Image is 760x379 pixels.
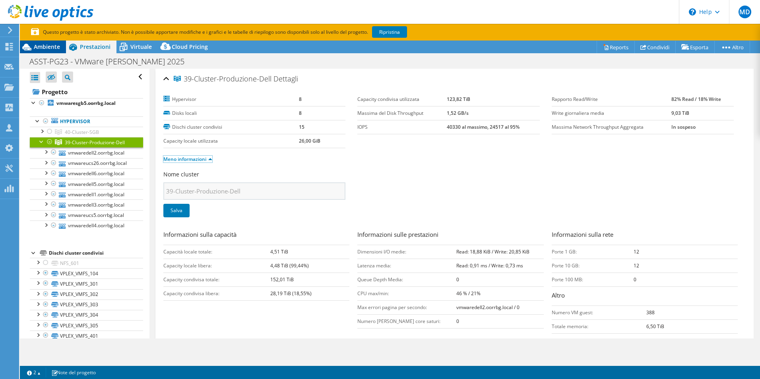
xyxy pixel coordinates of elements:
[357,95,447,103] label: Capacity condivisa utilizzata
[163,230,349,241] h3: Informazioni sulla capacità
[30,147,143,158] a: vmwaredell2.oorrbg.local
[299,137,320,144] b: 26,00 GiB
[30,268,143,278] a: VPLEX_VMFS_104
[357,314,456,328] td: Numero [PERSON_NAME] core saturi:
[163,109,299,117] label: Disks locali
[447,110,469,116] b: 1,52 GB/s
[163,204,190,217] a: Salva
[671,124,696,130] b: In sospeso
[552,123,672,131] label: Massima Network Throughput Aggregata
[30,85,143,98] a: Progetto
[456,262,523,269] b: Read: 0,91 ms / Write: 0,73 ms
[163,137,299,145] label: Capacity locale utilizzata
[30,210,143,220] a: vmwareucs5.oorrbg.local
[30,199,143,210] a: vmwaredell3.oorrbg.local
[634,248,639,255] b: 12
[552,306,647,319] td: Numero VM guest:
[163,123,299,131] label: Dischi cluster condivisi
[30,137,143,147] a: 39-Cluster-Produzione-Dell
[30,258,143,268] a: NFS_601
[552,319,647,333] td: Totale memoria:
[30,98,143,108] a: vmwaresgb5.oorrbg.local
[163,95,299,103] label: Hypervisor
[447,96,470,102] b: 123,82 TiB
[30,127,143,137] a: 40-Cluster-SGB
[65,139,125,146] span: 39-Cluster-Produzione-Dell
[30,189,143,199] a: vmwaredell1.oorrbg.local
[357,259,456,273] td: Latenza media:
[30,331,143,341] a: VPLEX_VMFS_401
[270,276,294,283] b: 152,01 TiB
[552,109,672,117] label: Write giornaliera media
[456,248,529,255] b: Read: 18,88 KiB / Write: 20,85 KiB
[30,289,143,300] a: VPLEX_VMFS_302
[270,248,288,255] b: 4,51 TiB
[30,320,143,331] a: VPLEX_VMFS_305
[30,310,143,320] a: VPLEX_VMFS_304
[646,323,664,330] b: 6,50 TiB
[739,6,751,18] span: MD
[163,245,271,259] td: Capacità locale totale:
[299,124,304,130] b: 15
[552,230,738,241] h3: Informazioni sulla rete
[163,286,271,300] td: Capacity condivisa libera:
[714,41,750,53] a: Altro
[130,43,152,50] span: Virtuale
[80,43,111,50] span: Prestazioni
[299,110,302,116] b: 8
[30,168,143,179] a: vmwaredell6.oorrbg.local
[552,245,634,259] td: Porte 1 GB:
[456,304,520,311] b: vmwaredell2.oorrbg.local / 0
[357,230,543,241] h3: Informazioni sulle prestazioni
[634,262,639,269] b: 12
[163,259,271,273] td: Capacity locale libera:
[597,41,635,53] a: Reports
[357,123,447,131] label: IOPS
[646,309,655,316] b: 388
[634,276,636,283] b: 0
[357,300,456,314] td: Max errori pagina per secondo:
[447,124,520,130] b: 40330 al massimo, 24517 al 95%
[174,75,271,83] span: 39-Cluster-Produzione-Dell
[357,273,456,286] td: Queue Depth Media:
[270,290,312,297] b: 28,19 TiB (18,55%)
[270,262,309,269] b: 4,48 TiB (99,44%)
[299,96,302,102] b: 8
[273,74,298,83] span: Dettagli
[456,276,459,283] b: 0
[357,245,456,259] td: Dimensioni I/O medie:
[30,116,143,127] a: Hypervisor
[671,96,721,102] b: 82% Read / 18% Write
[372,26,407,38] a: Ripristina
[30,179,143,189] a: vmwaredell5.oorrbg.local
[552,273,634,286] td: Porte 100 MB:
[163,170,199,178] label: Nome cluster
[49,248,143,258] div: Dischi cluster condivisi
[552,291,738,302] h3: Altro
[31,28,421,37] p: Questo progetto è stato archiviato. Non è possibile apportare modifiche e i grafici e le tabelle ...
[34,43,60,50] span: Ambiente
[456,318,459,325] b: 0
[30,158,143,168] a: vmwareucs26.oorrbg.local
[552,259,634,273] td: Porte 10 GB:
[163,156,212,162] a: Meno informazioni
[163,273,271,286] td: Capacity condivisa totale:
[46,367,101,377] a: Note del progetto
[30,278,143,289] a: VPLEX_VMFS_301
[21,367,46,377] a: 2
[357,286,456,300] td: CPU max/min:
[675,41,715,53] a: Esporta
[357,109,447,117] label: Massima del Disk Throughput
[671,110,689,116] b: 9,03 TiB
[65,129,99,135] span: 40-Cluster-SGB
[634,41,676,53] a: Condividi
[172,43,208,50] span: Cloud Pricing
[456,290,481,297] b: 46 % / 21%
[552,95,672,103] label: Rapporto Read/Write
[30,220,143,231] a: vmwaredell4.oorrbg.local
[689,8,696,15] svg: \n
[26,57,197,66] h1: ASST-PG23 - VMware [PERSON_NAME] 2025
[56,100,116,106] b: vmwaresgb5.oorrbg.local
[30,300,143,310] a: VPLEX_VMFS_303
